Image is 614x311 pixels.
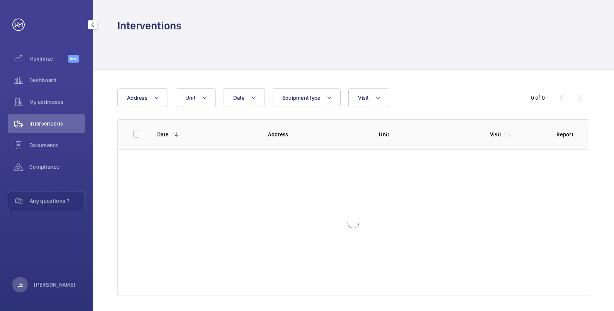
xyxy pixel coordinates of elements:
[273,88,341,107] button: Equipment type
[117,19,181,33] h1: Interventions
[490,131,502,138] p: Visit
[282,95,321,101] span: Equipment type
[117,88,168,107] button: Address
[268,131,366,138] p: Address
[30,197,85,205] span: Any questions ?
[29,163,85,171] span: Compliance
[127,95,148,101] span: Address
[29,98,85,106] span: My addresses
[233,95,244,101] span: Date
[379,131,477,138] p: Unit
[68,55,79,63] span: Beta
[556,131,573,138] p: Report
[29,141,85,149] span: Documents
[531,94,545,102] div: 0 of 0
[358,95,368,101] span: Visit
[348,88,389,107] button: Visit
[176,88,216,107] button: Unit
[34,281,76,289] p: [PERSON_NAME]
[157,131,168,138] p: Date
[29,76,85,84] span: Dashboard
[29,120,85,127] span: Interventions
[17,281,23,289] p: LE
[185,95,195,101] span: Unit
[29,55,68,63] span: Maximize
[224,88,265,107] button: Date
